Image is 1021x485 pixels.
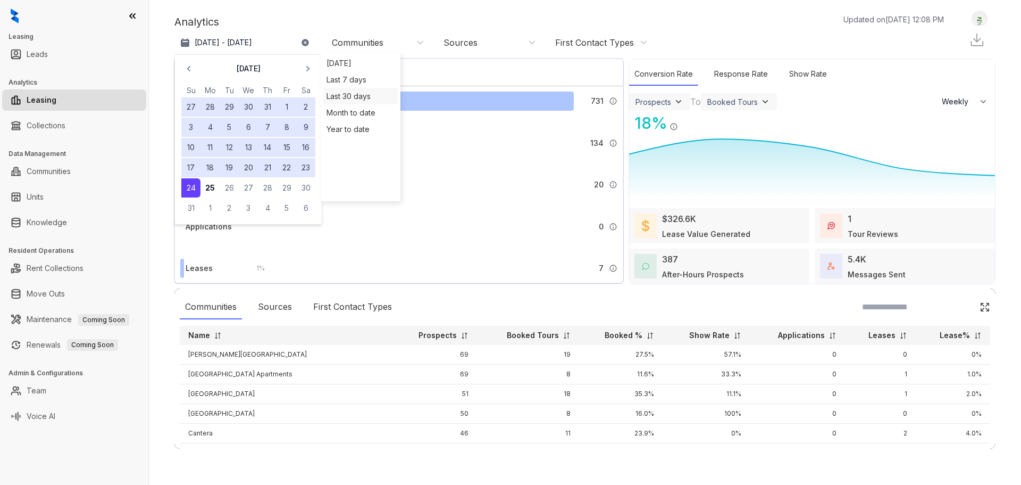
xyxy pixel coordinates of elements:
[845,443,915,463] td: 0
[239,97,258,117] button: 30
[663,384,750,404] td: 11.1%
[27,380,46,401] a: Team
[642,219,649,232] img: LeaseValue
[609,139,617,147] img: Info
[2,283,146,305] li: Move Outs
[845,424,915,443] td: 2
[180,404,392,424] td: [GEOGRAPHIC_DATA]
[689,330,730,341] p: Show Rate
[642,262,649,270] img: AfterHoursConversations
[258,97,277,117] button: 31
[296,97,315,117] button: 2
[27,212,67,233] a: Knowledge
[2,212,146,233] li: Knowledge
[392,404,477,424] td: 50
[563,332,571,340] img: sorting
[845,365,915,384] td: 1
[174,14,219,30] p: Analytics
[605,330,642,341] p: Booked %
[258,178,277,198] button: 28
[78,314,129,326] span: Coming Soon
[9,32,148,42] h3: Leasing
[579,424,663,443] td: 23.9%
[662,212,696,225] div: $326.6K
[181,199,200,218] button: 31
[845,384,915,404] td: 1
[669,122,678,131] img: Info
[969,32,985,48] img: Download
[214,332,222,340] img: sorting
[477,424,579,443] td: 11
[2,406,146,427] li: Voice AI
[277,85,296,96] th: Friday
[579,443,663,463] td: 13.2%
[750,365,845,384] td: 0
[200,85,220,96] th: Monday
[443,37,478,48] div: Sources
[253,295,297,319] div: Sources
[220,97,239,117] button: 29
[827,262,835,270] img: TotalFum
[220,138,239,157] button: 12
[899,332,907,340] img: sorting
[590,137,604,149] span: 134
[784,63,832,86] div: Show Rate
[609,223,617,231] img: Info
[629,111,667,135] div: 18 %
[186,262,213,274] div: Leases
[323,88,398,104] div: Last 30 days
[200,138,220,157] button: 11
[507,330,559,341] p: Booked Tours
[733,332,741,340] img: sorting
[690,95,701,108] div: To
[323,121,398,137] div: Year to date
[67,339,118,351] span: Coming Soon
[392,384,477,404] td: 51
[663,365,750,384] td: 33.3%
[296,158,315,177] button: 23
[579,384,663,404] td: 35.3%
[181,118,200,137] button: 3
[419,330,457,341] p: Prospects
[827,222,835,229] img: TourReviews
[258,158,277,177] button: 21
[760,96,771,107] img: ViewFilterArrow
[845,345,915,365] td: 0
[477,365,579,384] td: 8
[707,97,758,106] div: Booked Tours
[662,228,750,240] div: Lease Value Generated
[296,138,315,157] button: 16
[477,443,579,463] td: 5
[868,330,896,341] p: Leases
[27,161,71,182] a: Communities
[220,178,239,198] button: 26
[220,158,239,177] button: 19
[635,97,671,106] div: Prospects
[609,264,617,273] img: Info
[220,85,239,96] th: Tuesday
[200,118,220,137] button: 4
[916,424,990,443] td: 4.0%
[579,345,663,365] td: 27.5%
[663,424,750,443] td: 0%
[2,161,146,182] li: Communities
[957,302,966,311] img: SearchIcon
[9,246,148,256] h3: Resident Operations
[9,78,148,87] h3: Analytics
[323,55,398,71] div: [DATE]
[296,199,315,218] button: 6
[591,95,604,107] span: 731
[180,424,392,443] td: Cantera
[477,384,579,404] td: 18
[646,332,654,340] img: sorting
[579,365,663,384] td: 11.6%
[848,253,866,266] div: 5.4K
[258,85,277,96] th: Thursday
[599,221,604,233] span: 0
[678,113,694,129] img: Click Icon
[200,178,220,198] button: 25
[916,443,990,463] td: 0%
[555,37,634,48] div: First Contact Types
[180,365,392,384] td: [GEOGRAPHIC_DATA] Apartments
[662,253,678,266] div: 387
